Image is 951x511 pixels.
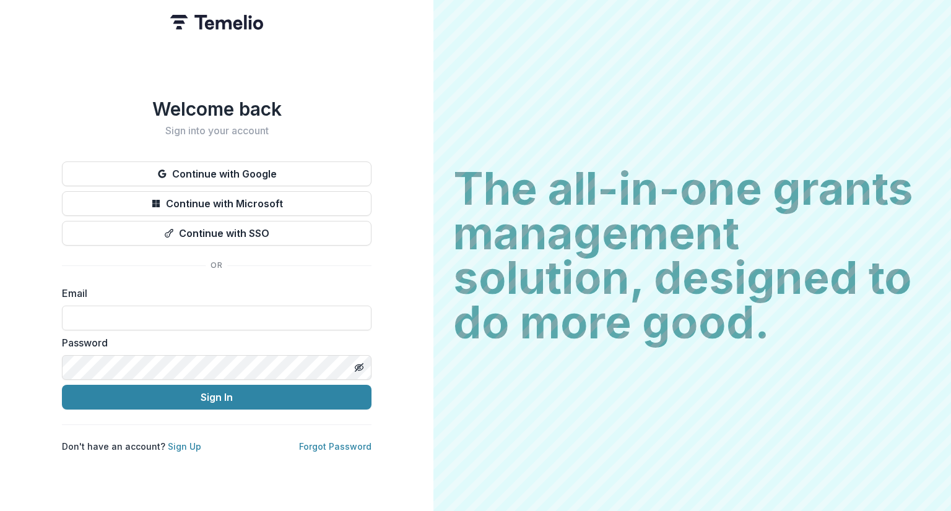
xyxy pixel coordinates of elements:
button: Continue with Google [62,161,371,186]
button: Continue with SSO [62,221,371,246]
button: Continue with Microsoft [62,191,371,216]
h2: Sign into your account [62,125,371,137]
img: Temelio [170,15,263,30]
h1: Welcome back [62,98,371,120]
label: Email [62,286,364,301]
button: Sign In [62,385,371,410]
label: Password [62,335,364,350]
a: Forgot Password [299,441,371,452]
p: Don't have an account? [62,440,201,453]
a: Sign Up [168,441,201,452]
button: Toggle password visibility [349,358,369,377]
